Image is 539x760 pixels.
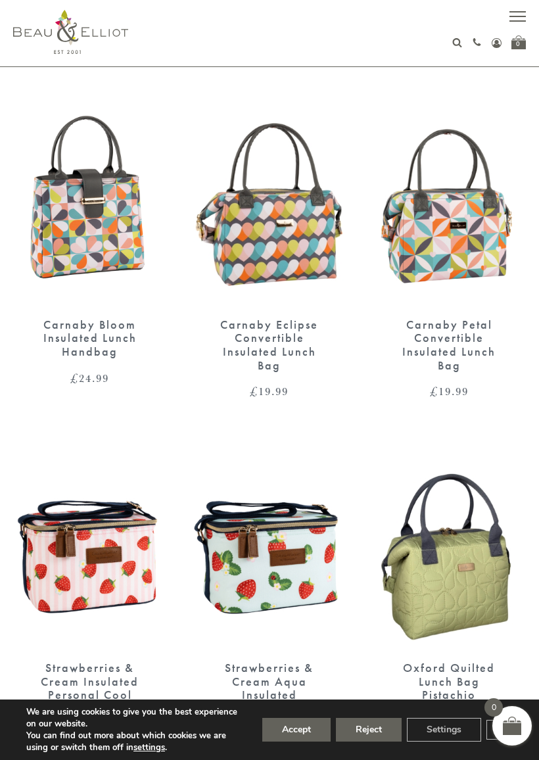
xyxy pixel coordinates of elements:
button: Reject [336,718,402,742]
div: Oxford Quilted Lunch Bag Pistachio [396,661,503,702]
bdi: 24.99 [70,370,109,386]
a: Carnaby Bloom Insulated Lunch Handbag Carnaby Bloom Insulated Lunch Handbag £24.99 [13,107,166,385]
a: Carnaby Petal Convertible Insulated Lunch Bag £19.99 [373,107,526,398]
bdi: 19.99 [430,383,469,399]
img: logo [13,10,128,54]
button: settings [133,742,165,753]
img: Strawberries & Cream Insulated Personal Cool Bag 4L [13,450,166,648]
span: £ [70,370,79,386]
a: 0 [511,36,526,49]
div: Carnaby Eclipse Convertible Insulated Lunch Bag [216,318,323,373]
a: Strawberries & Cream Aqua Insulated Personal Cool Bag 4L Strawberries & Cream Aqua Insulated Pers... [193,450,346,755]
a: Oxford quilted lunch bag pistachio Oxford Quilted Lunch Bag Pistachio £19.99 [373,450,526,728]
span: £ [430,383,438,399]
img: Strawberries & Cream Aqua Insulated Personal Cool Bag 4L [193,450,346,648]
img: Carnaby eclipse convertible lunch bag [193,107,346,305]
button: Accept [262,718,331,742]
p: You can find out more about which cookies we are using or switch them off in . [26,730,243,753]
div: Strawberries & Cream Insulated Personal Cool Bag 4L [36,661,143,716]
bdi: 19.99 [250,383,289,399]
img: Carnaby Bloom Insulated Lunch Handbag [13,107,166,305]
span: £ [250,383,258,399]
a: Strawberries & Cream Insulated Personal Cool Bag 4L Strawberries & Cream Insulated Personal Cool ... [13,450,166,741]
div: Carnaby Petal Convertible Insulated Lunch Bag [396,318,503,373]
a: Carnaby eclipse convertible lunch bag Carnaby Eclipse Convertible Insulated Lunch Bag £19.99 [193,107,346,398]
div: Carnaby Bloom Insulated Lunch Handbag [36,318,143,359]
button: Settings [407,718,481,742]
span: 0 [484,698,503,717]
img: Oxford quilted lunch bag pistachio [373,450,526,648]
button: Close GDPR Cookie Banner [486,720,510,740]
div: Strawberries & Cream Aqua Insulated Personal Cool Bag 4L [216,661,323,729]
p: We are using cookies to give you the best experience on our website. [26,706,243,730]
